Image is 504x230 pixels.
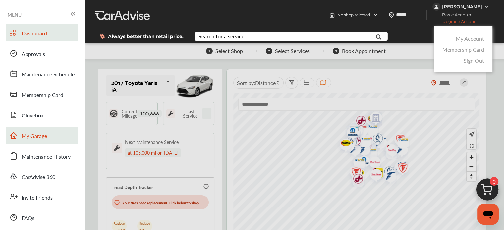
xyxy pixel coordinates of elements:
span: Approvals [22,50,45,59]
a: Maintenance Schedule [6,65,78,82]
span: FAQs [22,214,34,223]
span: Membership Card [22,91,63,100]
a: Membership Card [442,46,484,53]
a: Membership Card [6,86,78,103]
a: My Garage [6,127,78,144]
a: CarAdvise 360 [6,168,78,185]
span: Invite Friends [22,194,53,202]
span: 0 [490,177,498,186]
a: Glovebox [6,106,78,123]
a: FAQs [6,209,78,226]
a: Dashboard [6,24,78,41]
iframe: Button to launch messaging window [477,204,499,225]
a: Maintenance History [6,147,78,164]
span: Glovebox [22,112,44,120]
a: Sign Out [464,57,484,64]
span: MENU [8,12,22,17]
span: Maintenance History [22,153,71,161]
span: Dashboard [22,29,47,38]
span: Always better than retail price. [108,34,184,39]
img: cart_icon.3d0951e8.svg [472,175,503,207]
a: My Account [456,35,484,42]
img: dollor_label_vector.a70140d1.svg [100,33,105,39]
div: Search for a service [198,34,244,39]
a: Invite Friends [6,188,78,206]
span: CarAdvise 360 [22,173,55,182]
span: Maintenance Schedule [22,70,75,79]
span: My Garage [22,132,47,141]
a: Approvals [6,45,78,62]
